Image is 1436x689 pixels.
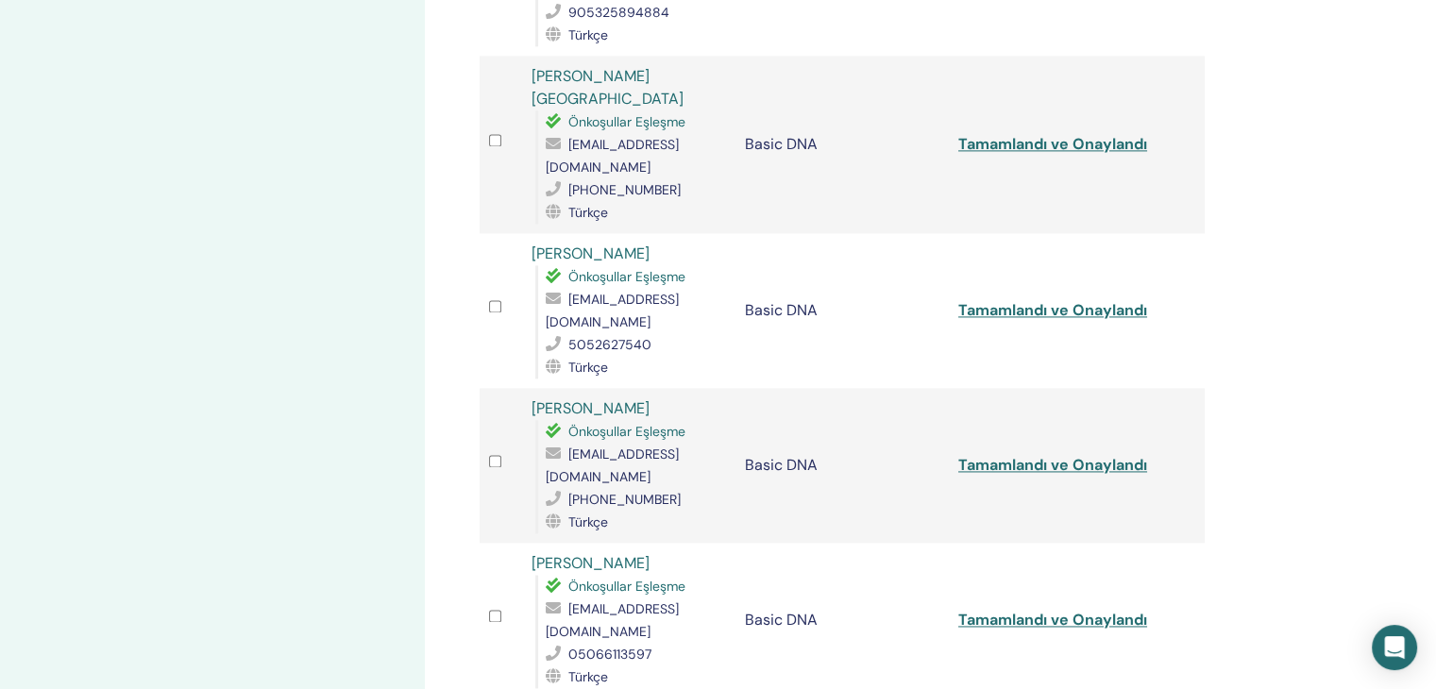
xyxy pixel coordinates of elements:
[568,668,608,685] span: Türkçe
[546,445,679,485] span: [EMAIL_ADDRESS][DOMAIN_NAME]
[568,336,651,353] span: 5052627540
[532,244,650,263] a: [PERSON_NAME]
[568,4,669,21] span: 905325894884
[568,423,685,440] span: Önkoşullar Eşleşme
[735,233,949,388] td: Basic DNA
[568,646,651,663] span: 05066113597
[958,455,1147,475] a: Tamamlandı ve Onaylandı
[568,181,681,198] span: [PHONE_NUMBER]
[735,56,949,233] td: Basic DNA
[568,268,685,285] span: Önkoşullar Eşleşme
[568,578,685,595] span: Önkoşullar Eşleşme
[532,553,650,573] a: [PERSON_NAME]
[958,610,1147,630] a: Tamamlandı ve Onaylandı
[735,388,949,543] td: Basic DNA
[546,136,679,176] span: [EMAIL_ADDRESS][DOMAIN_NAME]
[546,600,679,640] span: [EMAIL_ADDRESS][DOMAIN_NAME]
[546,291,679,330] span: [EMAIL_ADDRESS][DOMAIN_NAME]
[568,204,608,221] span: Türkçe
[532,66,684,109] a: [PERSON_NAME][GEOGRAPHIC_DATA]
[958,300,1147,320] a: Tamamlandı ve Onaylandı
[532,398,650,418] a: [PERSON_NAME]
[1372,625,1417,670] div: Open Intercom Messenger
[568,26,608,43] span: Türkçe
[568,113,685,130] span: Önkoşullar Eşleşme
[958,134,1147,154] a: Tamamlandı ve Onaylandı
[568,359,608,376] span: Türkçe
[568,491,681,508] span: [PHONE_NUMBER]
[568,513,608,530] span: Türkçe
